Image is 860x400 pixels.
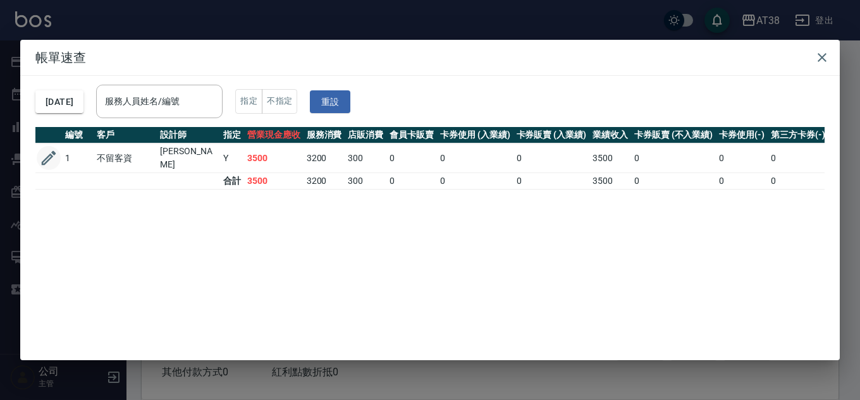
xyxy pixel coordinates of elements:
[513,143,590,173] td: 0
[304,143,345,173] td: 3200
[768,143,828,173] td: 0
[716,173,768,190] td: 0
[157,143,220,173] td: [PERSON_NAME]
[716,127,768,143] th: 卡券使用(-)
[345,173,386,190] td: 300
[768,173,828,190] td: 0
[244,143,304,173] td: 3500
[244,173,304,190] td: 3500
[304,127,345,143] th: 服務消費
[386,143,437,173] td: 0
[768,127,828,143] th: 第三方卡券(-)
[437,127,513,143] th: 卡券使用 (入業績)
[244,127,304,143] th: 營業現金應收
[631,173,716,190] td: 0
[157,127,220,143] th: 設計師
[437,143,513,173] td: 0
[631,127,716,143] th: 卡券販賣 (不入業績)
[220,173,244,190] td: 合計
[589,127,631,143] th: 業績收入
[345,127,386,143] th: 店販消費
[716,143,768,173] td: 0
[62,127,94,143] th: 編號
[437,173,513,190] td: 0
[589,143,631,173] td: 3500
[386,127,437,143] th: 會員卡販賣
[62,143,94,173] td: 1
[35,90,83,114] button: [DATE]
[310,90,350,114] button: 重設
[386,173,437,190] td: 0
[262,89,297,114] button: 不指定
[94,127,157,143] th: 客戶
[513,173,590,190] td: 0
[220,143,244,173] td: Y
[220,127,244,143] th: 指定
[631,143,716,173] td: 0
[345,143,386,173] td: 300
[235,89,262,114] button: 指定
[94,143,157,173] td: 不留客資
[20,40,840,75] h2: 帳單速查
[513,127,590,143] th: 卡券販賣 (入業績)
[589,173,631,190] td: 3500
[304,173,345,190] td: 3200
